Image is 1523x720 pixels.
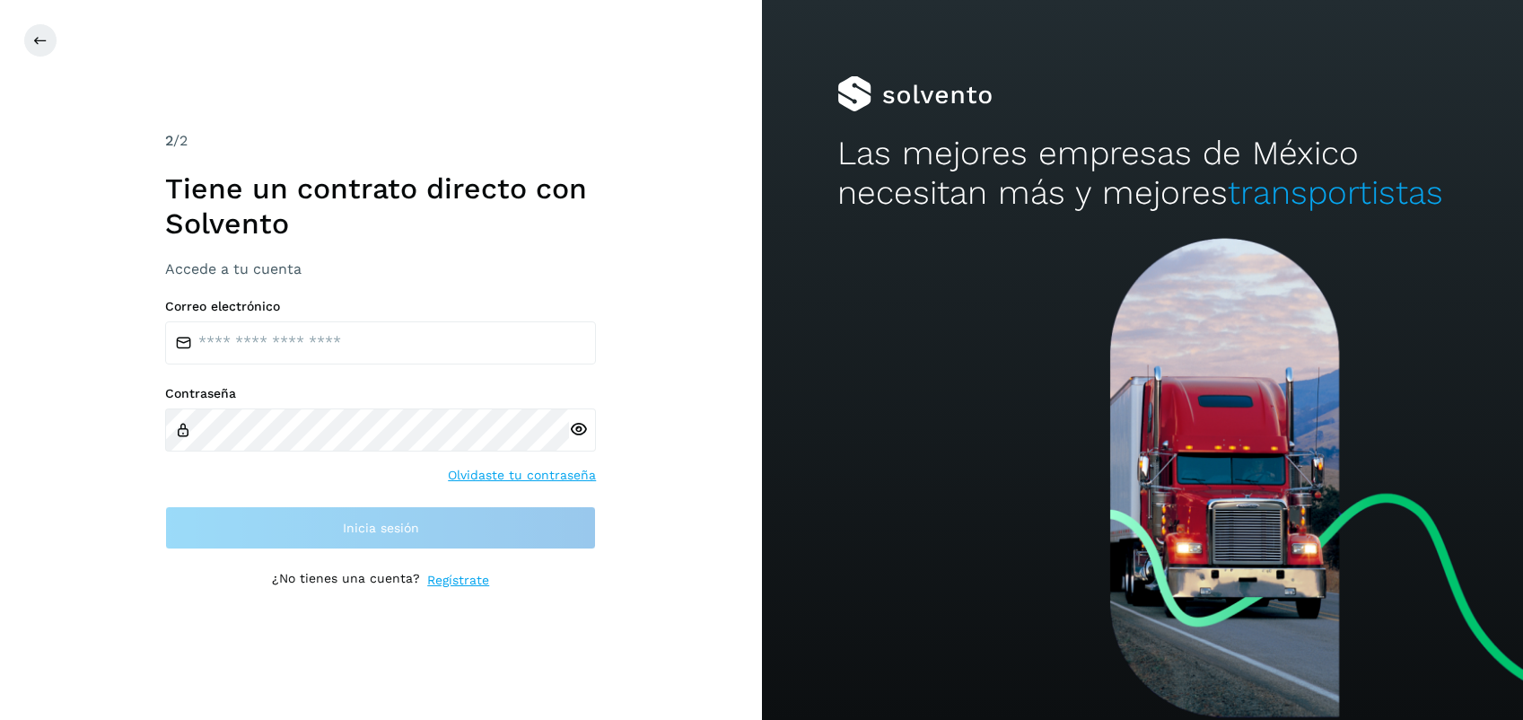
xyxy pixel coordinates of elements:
div: /2 [165,130,596,152]
h2: Las mejores empresas de México necesitan más y mejores [837,134,1447,214]
button: Inicia sesión [165,506,596,549]
label: Correo electrónico [165,299,596,314]
h1: Tiene un contrato directo con Solvento [165,171,596,241]
span: Inicia sesión [343,522,419,534]
a: Olvidaste tu contraseña [448,466,596,485]
label: Contraseña [165,386,596,401]
h3: Accede a tu cuenta [165,260,596,277]
a: Regístrate [427,571,489,590]
span: transportistas [1228,173,1443,212]
p: ¿No tienes una cuenta? [272,571,420,590]
span: 2 [165,132,173,149]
